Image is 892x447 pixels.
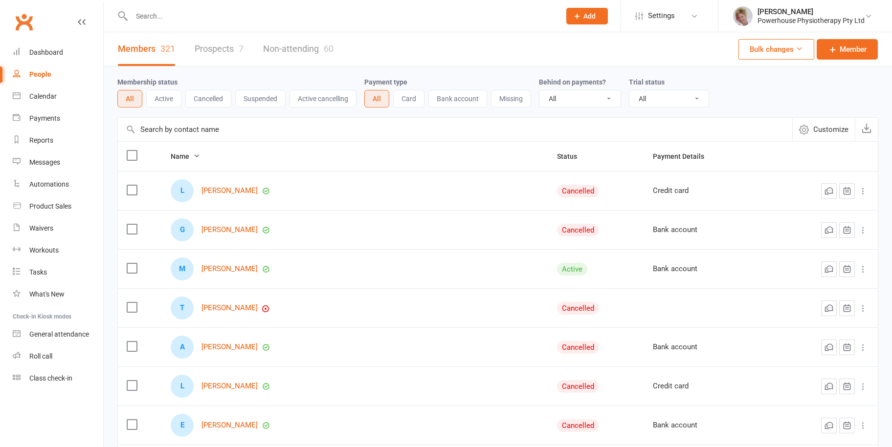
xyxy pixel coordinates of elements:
[29,70,51,78] div: People
[557,263,587,276] div: Active
[146,90,181,107] button: Active
[13,42,103,64] a: Dashboard
[840,43,867,55] span: Member
[195,32,244,66] a: Prospects7
[566,8,608,24] button: Add
[758,16,865,25] div: Powerhouse Physiotherapy Pty Ltd
[733,6,753,26] img: thumb_image1590539733.png
[13,217,103,239] a: Waivers
[201,304,258,312] a: [PERSON_NAME]
[557,150,588,162] button: Status
[201,265,258,273] a: [PERSON_NAME]
[13,261,103,283] a: Tasks
[13,283,103,305] a: What's New
[12,10,36,34] a: Clubworx
[648,5,675,27] span: Settings
[29,330,89,338] div: General attendance
[118,32,175,66] a: Members321
[539,78,606,86] label: Behind on payments?
[557,419,599,432] div: Cancelled
[171,152,200,160] span: Name
[653,343,763,351] div: Bank account
[653,152,715,160] span: Payment Details
[557,224,599,236] div: Cancelled
[738,39,814,60] button: Bulk changes
[201,343,258,351] a: [PERSON_NAME]
[653,187,763,195] div: Credit card
[13,367,103,389] a: Class kiosk mode
[817,39,878,60] a: Member
[118,118,792,141] input: Search by contact name
[653,226,763,234] div: Bank account
[29,136,53,144] div: Reports
[171,297,194,319] div: Tony
[171,414,194,437] div: Ethan
[13,195,103,217] a: Product Sales
[235,90,286,107] button: Suspended
[201,382,258,390] a: [PERSON_NAME]
[29,352,52,360] div: Roll call
[185,90,231,107] button: Cancelled
[13,239,103,261] a: Workouts
[324,43,334,54] div: 60
[29,290,65,298] div: What's New
[13,85,103,107] a: Calendar
[29,202,71,210] div: Product Sales
[13,64,103,85] a: People
[29,224,53,232] div: Waivers
[557,341,599,354] div: Cancelled
[129,9,554,23] input: Search...
[13,107,103,129] a: Payments
[13,345,103,367] a: Roll call
[29,374,72,382] div: Class check-in
[201,187,258,195] a: [PERSON_NAME]
[364,78,407,86] label: Payment type
[13,173,103,195] a: Automations
[239,43,244,54] div: 7
[29,158,60,166] div: Messages
[201,226,258,234] a: [PERSON_NAME]
[428,90,487,107] button: Bank account
[653,421,763,429] div: Bank account
[364,90,389,107] button: All
[171,375,194,398] div: Lisa
[813,124,848,135] span: Customize
[629,78,665,86] label: Trial status
[557,380,599,393] div: Cancelled
[557,185,599,197] div: Cancelled
[10,414,33,437] iframe: Intercom live chat
[171,257,194,280] div: Mathew
[29,48,63,56] div: Dashboard
[29,246,59,254] div: Workouts
[653,150,715,162] button: Payment Details
[13,151,103,173] a: Messages
[29,180,69,188] div: Automations
[263,32,334,66] a: Non-attending60
[171,150,200,162] button: Name
[29,268,47,276] div: Tasks
[171,179,194,202] div: Lidia
[29,92,57,100] div: Calendar
[117,90,142,107] button: All
[171,218,194,241] div: Giulia
[653,265,763,273] div: Bank account
[160,43,175,54] div: 321
[583,12,596,20] span: Add
[13,129,103,151] a: Reports
[393,90,424,107] button: Card
[557,152,588,160] span: Status
[13,323,103,345] a: General attendance kiosk mode
[653,382,763,390] div: Credit card
[201,421,258,429] a: [PERSON_NAME]
[117,78,178,86] label: Membership status
[491,90,531,107] button: Missing
[557,302,599,315] div: Cancelled
[792,118,855,141] button: Customize
[171,336,194,359] div: Amy
[758,7,865,16] div: [PERSON_NAME]
[29,114,60,122] div: Payments
[290,90,357,107] button: Active cancelling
